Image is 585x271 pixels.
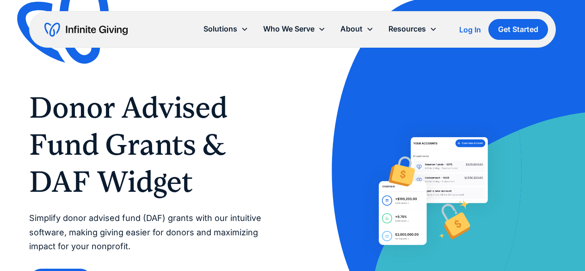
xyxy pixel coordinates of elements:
[29,89,274,200] h1: Donor Advised Fund Grants & DAF Widget
[196,19,256,39] div: Solutions
[263,23,314,35] div: Who We Serve
[388,23,426,35] div: Resources
[459,26,481,33] div: Log In
[203,23,237,35] div: Solutions
[488,19,548,40] a: Get Started
[340,23,363,35] div: About
[459,24,481,35] a: Log In
[333,19,381,39] div: About
[29,211,274,254] p: Simplify donor advised fund (DAF) grants with our intuitive software, making giving easier for do...
[358,117,508,266] img: Help donors easily give DAF grants to your nonprofit with Infinite Giving’s Donor Advised Fund so...
[256,19,333,39] div: Who We Serve
[381,19,444,39] div: Resources
[44,22,128,37] a: home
